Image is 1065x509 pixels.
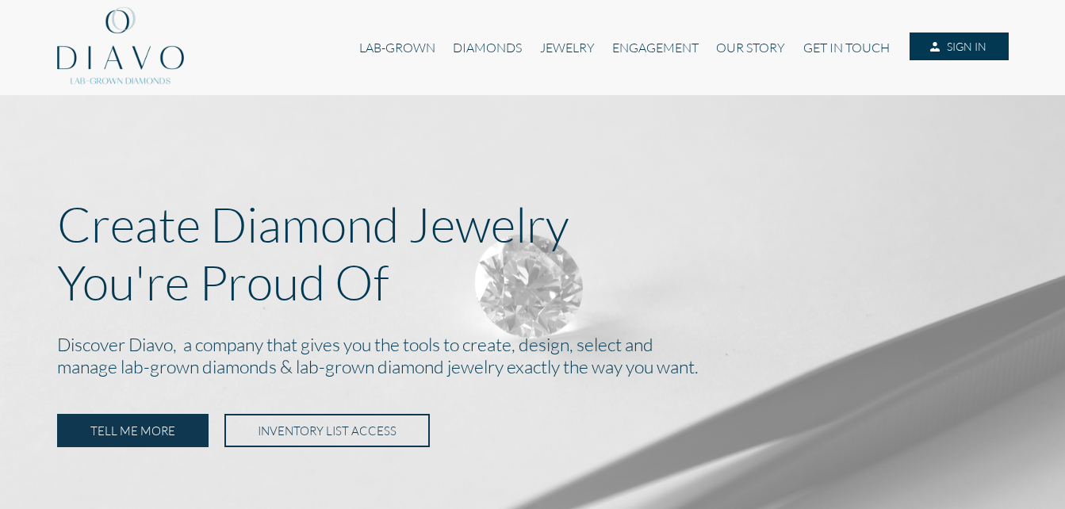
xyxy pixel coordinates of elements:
p: Create Diamond Jewelry You're Proud Of [57,195,1009,311]
a: ENGAGEMENT [603,33,707,63]
a: SIGN IN [910,33,1008,61]
h2: Discover Diavo, a company that gives you the tools to create, design, select and manage lab-grown... [57,330,1009,384]
a: TELL ME MORE [57,414,209,447]
a: GET IN TOUCH [795,33,898,63]
a: OUR STORY [707,33,794,63]
a: INVENTORY LIST ACCESS [224,414,430,447]
a: LAB-GROWN [351,33,444,63]
a: DIAMONDS [444,33,531,63]
a: JEWELRY [531,33,603,63]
